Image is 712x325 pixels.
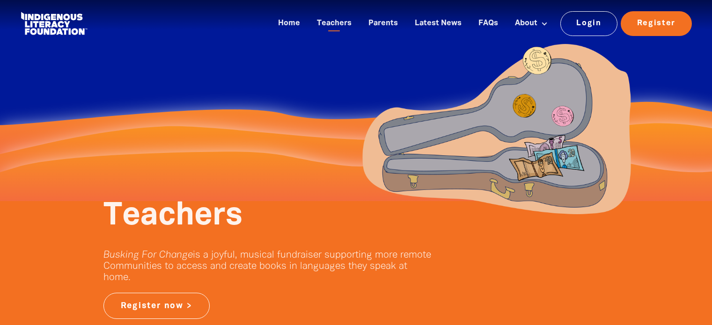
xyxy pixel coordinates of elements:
[560,11,618,36] a: Login
[103,251,193,260] em: Busking For Change
[103,293,210,319] a: Register now >
[473,16,504,31] a: FAQs
[509,16,553,31] a: About
[621,11,692,36] a: Register
[363,16,404,31] a: Parents
[311,16,357,31] a: Teachers
[103,202,242,231] span: Teachers
[409,16,467,31] a: Latest News
[272,16,306,31] a: Home
[103,250,431,283] p: is a joyful, musical fundraiser supporting more remote Communities to access and create books in ...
